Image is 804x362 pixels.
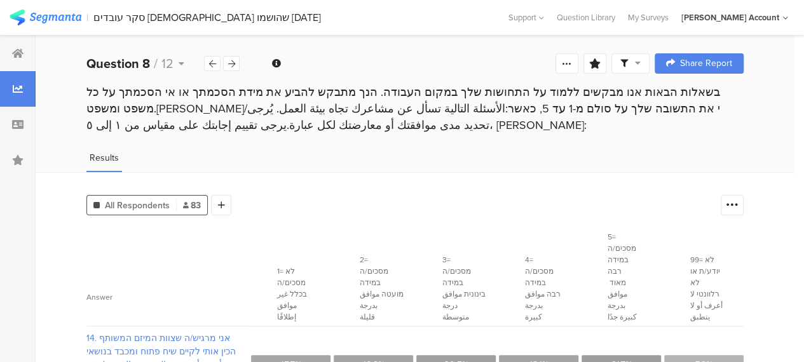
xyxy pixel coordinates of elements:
div: סקר עובדים [DEMOGRAPHIC_DATA] שהושמו [DATE] [93,11,321,23]
span: Results [90,151,119,164]
span: 4= מסכים/ה במידה רבה موافق بدرجة كبيرة [525,254,561,323]
div: | [86,10,88,25]
span: Answer [86,292,112,303]
div: Support [508,8,544,27]
b: Question 8 [86,54,150,73]
div: [PERSON_NAME] Account [681,11,779,23]
a: Question Library [550,11,622,23]
img: segmanta logo [10,10,81,25]
span: Share Report [680,59,732,68]
span: All Respondents [105,199,170,212]
span: 5= מסכים/ה במידה רבה מאוד موافق بدرجة كبيرة جدًا [608,231,637,323]
span: 99= לא יודע/ת או לא רלוונטי لا أعرف أو لا ينطبق [690,254,723,323]
span: / [154,54,158,73]
span: 2= מסכים/ה במידה מועטה موافق بدرجة قليلة [360,254,404,323]
span: 83 [183,199,201,212]
div: בשאלות הבאות אנו מבקשים ללמוד על התחושות שלך במקום העבודה. הנך מתבקש להביע את מידת הסכמתך או אי ה... [86,84,744,133]
span: 3= מסכים/ה במידה בינונית موافق درجة متوسطة [442,254,486,323]
span: 12 [161,54,174,73]
span: 1= לא מסכים/ה בכלל غير موافق إطلاقًا [277,265,307,323]
a: My Surveys [622,11,675,23]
